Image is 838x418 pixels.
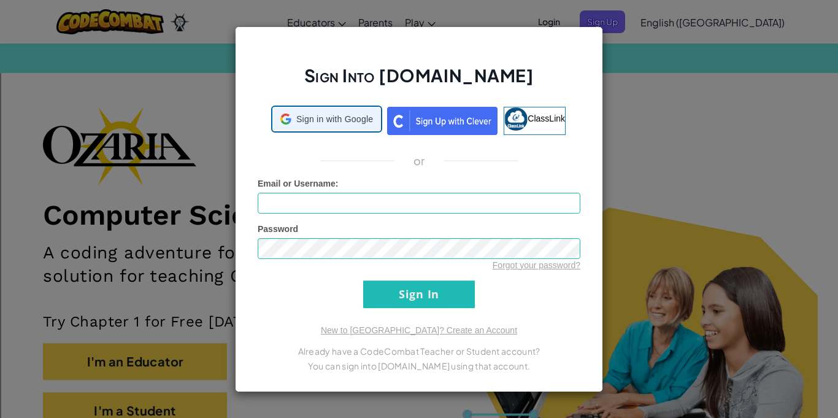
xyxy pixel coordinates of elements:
[5,60,833,71] div: Sign out
[504,107,528,131] img: classlink-logo-small.png
[5,5,833,16] div: Sort A > Z
[258,64,580,99] h2: Sign Into [DOMAIN_NAME]
[296,113,373,125] span: Sign in with Google
[258,177,339,190] label: :
[413,153,425,168] p: or
[258,224,298,234] span: Password
[5,82,833,93] div: Move To ...
[258,179,336,188] span: Email or Username
[258,344,580,358] p: Already have a CodeCombat Teacher or Student account?
[321,325,517,335] a: New to [GEOGRAPHIC_DATA]? Create an Account
[363,281,475,308] input: Sign In
[5,49,833,60] div: Options
[258,358,580,373] p: You can sign into [DOMAIN_NAME] using that account.
[5,27,833,38] div: Move To ...
[5,38,833,49] div: Delete
[5,71,833,82] div: Rename
[272,107,381,131] div: Sign in with Google
[5,16,833,27] div: Sort New > Old
[528,113,565,123] span: ClassLink
[493,260,580,270] a: Forgot your password?
[272,107,381,135] a: Sign in with Google
[387,107,498,135] img: clever_sso_button@2x.png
